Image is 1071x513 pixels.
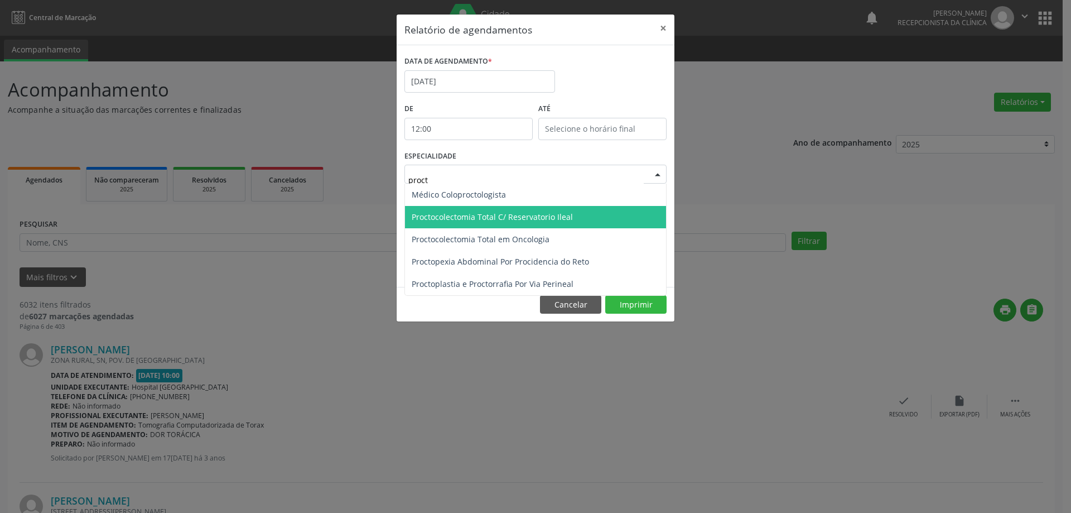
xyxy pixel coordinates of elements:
[412,256,589,267] span: Proctopexia Abdominal Por Procidencia do Reto
[404,53,492,70] label: DATA DE AGENDAMENTO
[605,295,667,314] button: Imprimir
[538,118,667,140] input: Selecione o horário final
[404,100,533,118] label: De
[412,279,573,289] span: Proctoplastia e Proctorrafia Por Via Perineal
[412,189,506,200] span: Médico Coloproctologista
[652,15,674,42] button: Close
[412,234,549,244] span: Proctocolectomia Total em Oncologia
[538,100,667,118] label: ATÉ
[412,212,573,222] span: Proctocolectomia Total C/ Reservatorio Ileal
[404,148,456,165] label: ESPECIALIDADE
[404,118,533,140] input: Selecione o horário inicial
[408,169,644,191] input: Seleciona uma especialidade
[404,70,555,93] input: Selecione uma data ou intervalo
[540,295,601,314] button: Cancelar
[404,22,532,37] h5: Relatório de agendamentos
